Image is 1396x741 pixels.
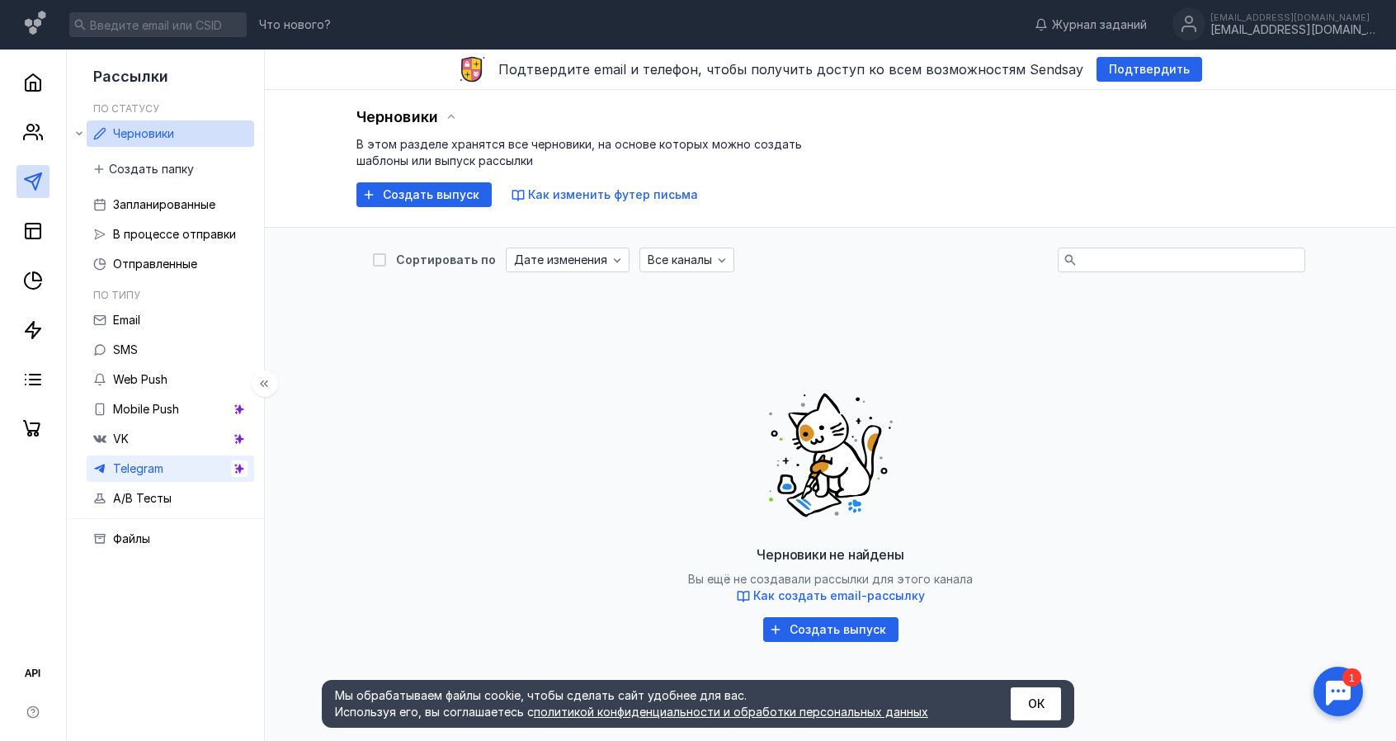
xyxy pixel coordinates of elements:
[790,623,886,637] span: Создать выпуск
[113,461,163,475] span: Telegram
[37,10,56,28] div: 1
[109,163,194,177] span: Создать папку
[87,120,254,147] a: Черновики
[639,248,734,272] button: Все каналы
[113,491,172,505] span: A/B Тесты
[113,531,150,545] span: Файлы
[356,182,492,207] button: Создать выпуск
[753,588,925,602] span: Как создать email-рассылку
[512,186,698,203] button: Как изменить футер письма
[113,432,129,446] span: VK
[93,102,159,115] h5: По статусу
[113,197,215,211] span: Запланированные
[113,257,197,271] span: Отправленные
[757,546,903,563] span: Черновики не найдены
[93,289,140,301] h5: По типу
[87,455,254,482] a: Telegram
[87,426,254,452] a: VK
[763,617,898,642] button: Создать выпуск
[113,402,179,416] span: Mobile Push
[1097,57,1202,82] button: Подтвердить
[335,687,970,720] div: Мы обрабатываем файлы cookie, чтобы сделать сайт удобнее для вас. Используя его, вы соглашаетесь c
[528,187,698,201] span: Как изменить футер письма
[1011,687,1061,720] button: ОК
[396,254,496,266] div: Сортировать по
[498,61,1083,78] span: Подтвердите email и телефон, чтобы получить доступ ко всем возможностям Sendsay
[113,227,236,241] span: В процессе отправки
[534,705,928,719] a: политикой конфиденциальности и обработки персональных данных
[69,12,247,37] input: Введите email или CSID
[87,191,254,218] a: Запланированные
[87,251,254,277] a: Отправленные
[356,108,439,125] span: Черновики
[113,372,167,386] span: Web Push
[87,337,254,363] a: SMS
[1210,23,1375,37] div: [EMAIL_ADDRESS][DOMAIN_NAME]
[737,588,925,604] button: Как создать email-рассылку
[383,188,479,202] span: Создать выпуск
[688,572,973,604] span: Вы ещё не создавали рассылки для этого канала
[87,485,254,512] a: A/B Тесты
[113,342,138,356] span: SMS
[514,253,607,267] span: Дате изменения
[1210,12,1375,22] div: [EMAIL_ADDRESS][DOMAIN_NAME]
[1026,17,1155,33] a: Журнал заданий
[87,526,254,552] a: Файлы
[113,313,140,327] span: Email
[356,137,802,168] span: В этом разделе хранятся все черновики, на основе которых можно создать шаблоны или выпуск рассылки
[87,307,254,333] a: Email
[1109,63,1190,77] span: Подтвердить
[87,396,254,422] a: Mobile Push
[506,248,630,272] button: Дате изменения
[87,366,254,393] a: Web Push
[93,68,168,85] span: Рассылки
[1052,17,1147,33] span: Журнал заданий
[113,126,174,140] span: Черновики
[648,253,712,267] span: Все каналы
[259,19,331,31] span: Что нового?
[87,221,254,248] a: В процессе отправки
[87,157,202,182] button: Создать папку
[251,19,339,31] a: Что нового?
